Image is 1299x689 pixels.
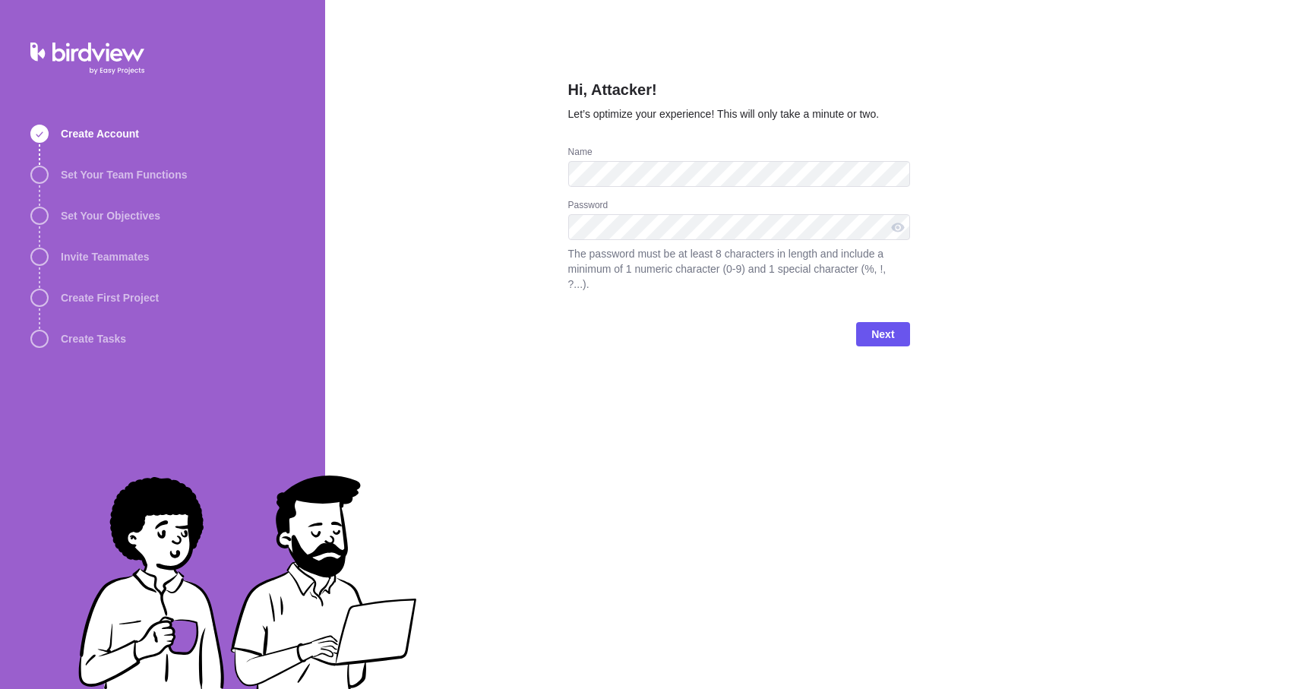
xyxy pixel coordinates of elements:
div: Name [568,146,910,161]
span: Create Tasks [61,331,126,346]
h2: Hi, Attacker! [568,79,910,106]
span: Let’s optimize your experience! This will only take a minute or two. [568,108,880,120]
span: The password must be at least 8 characters in length and include a minimum of 1 numeric character... [568,246,910,292]
span: Create Account [61,126,139,141]
span: Set Your Team Functions [61,167,187,182]
div: Password [568,199,910,214]
span: Invite Teammates [61,249,149,264]
span: Next [856,322,909,346]
span: Next [871,325,894,343]
span: Set Your Objectives [61,208,160,223]
span: Create First Project [61,290,159,305]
